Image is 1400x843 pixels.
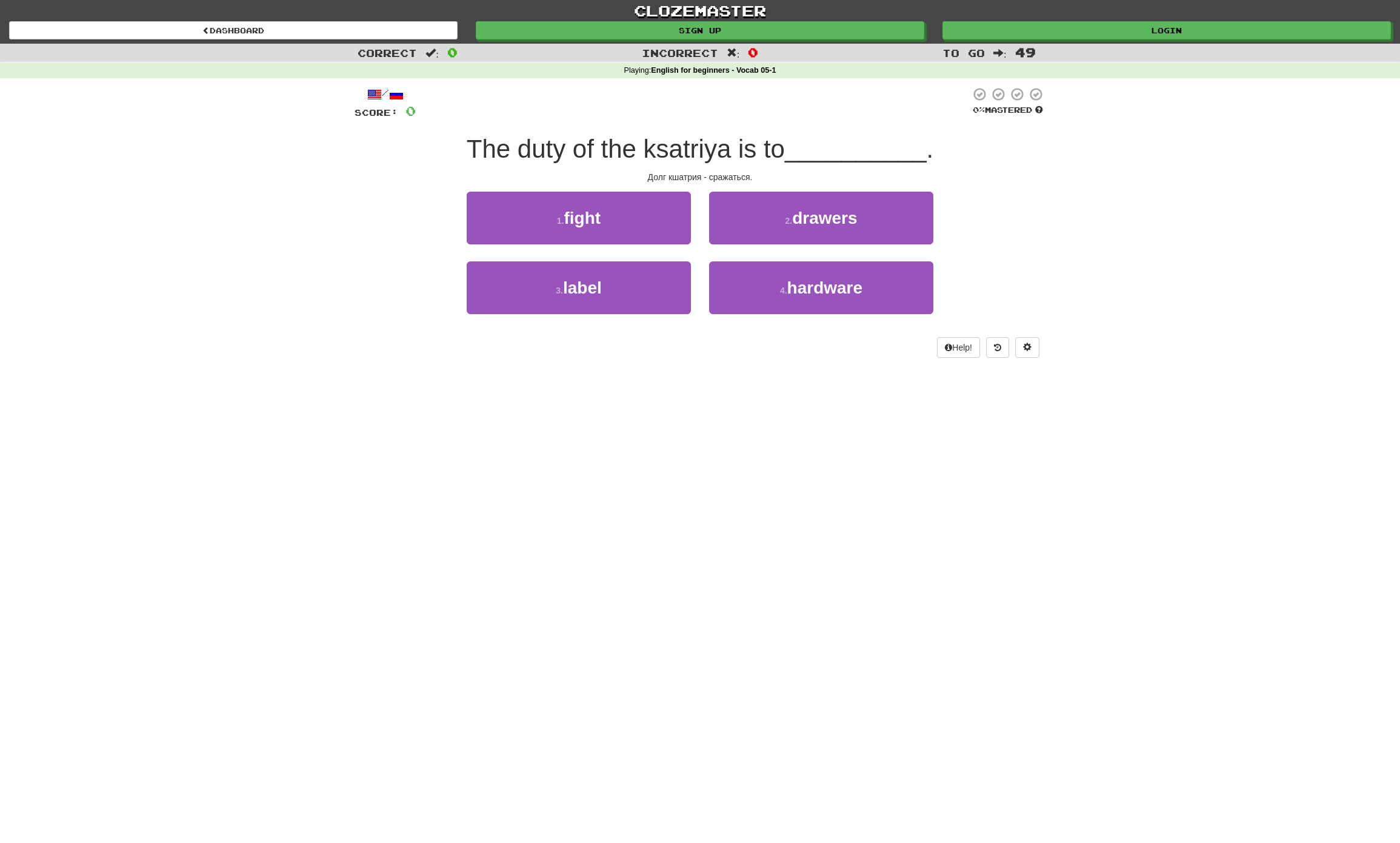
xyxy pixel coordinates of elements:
[709,192,933,244] button: 2.drawers
[937,337,980,358] button: Help!
[564,209,601,227] span: fight
[785,135,927,163] span: __________
[709,261,933,314] button: 4.hardware
[787,278,863,297] span: hardware
[942,21,1391,39] a: Login
[467,135,785,163] span: The duty of the ksatriya is to
[642,47,718,59] span: Incorrect
[476,21,924,39] a: Sign up
[727,48,740,58] span: :
[993,48,1007,58] span: :
[748,45,758,59] span: 0
[557,216,564,226] small: 1 .
[425,48,439,58] span: :
[467,261,691,314] button: 3.label
[651,66,776,75] strong: English for beginners - Vocab 05-1
[405,103,416,118] span: 0
[355,171,1045,183] div: Долг кшатрия - сражаться.
[355,87,416,102] div: /
[973,105,985,115] span: 0 %
[467,192,691,244] button: 1.fight
[986,337,1009,358] button: Round history (alt+y)
[358,47,417,59] span: Correct
[785,216,792,226] small: 2 .
[355,107,398,118] span: Score:
[556,286,563,295] small: 3 .
[792,209,857,227] span: drawers
[9,21,458,39] a: Dashboard
[780,286,787,295] small: 4 .
[447,45,458,59] span: 0
[563,278,602,297] span: label
[942,47,985,59] span: To go
[927,135,934,163] span: .
[1015,45,1036,59] span: 49
[970,105,1045,116] div: Mastered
